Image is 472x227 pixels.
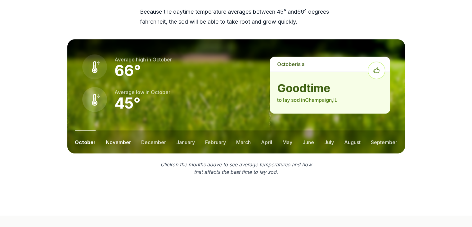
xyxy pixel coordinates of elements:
p: is a [270,57,390,72]
button: july [324,130,334,153]
button: february [205,130,226,153]
span: october [151,89,170,95]
p: Because the daytime temperature averages between 45 ° and 66 ° degrees fahrenheit, the sod will b... [140,7,332,27]
p: Average high in [115,56,172,63]
span: october [152,56,172,63]
p: to lay sod in Champaign , IL [277,96,382,104]
strong: good time [277,82,382,94]
strong: 66 ° [115,61,141,80]
button: june [303,130,314,153]
button: august [344,130,361,153]
strong: 45 ° [115,94,141,112]
button: january [176,130,195,153]
button: september [371,130,397,153]
button: may [282,130,292,153]
button: october [75,130,96,153]
button: december [141,130,166,153]
p: Click on the months above to see average temperatures and how that affects the best time to lay sod. [157,161,316,176]
button: april [261,130,272,153]
p: Average low in [115,88,170,96]
span: october [277,61,297,67]
button: march [236,130,251,153]
button: november [106,130,131,153]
